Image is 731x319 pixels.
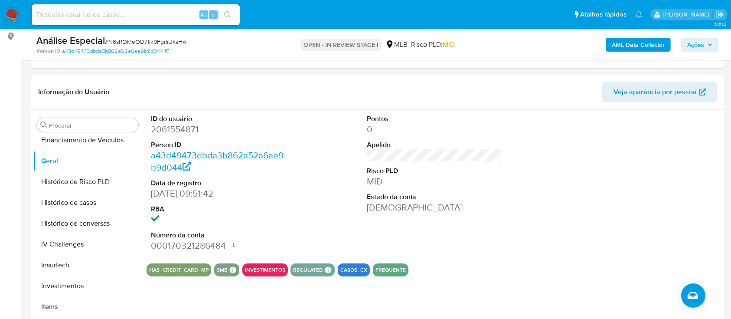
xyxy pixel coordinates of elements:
[606,38,671,52] button: AML Data Collector
[687,38,704,52] span: Ações
[36,33,105,47] b: Análise Especial
[151,204,286,214] dt: RBA
[411,40,455,49] span: Risco PLD:
[151,140,286,150] dt: Person ID
[367,114,502,124] dt: Pontos
[212,10,215,19] span: s
[602,82,717,102] button: Veja aparência por pessoa
[367,123,502,135] dd: 0
[105,37,186,46] span: # N6sRQMeOD71Ik9FgrIiUksHA
[151,178,286,188] dt: Data de registro
[200,10,207,19] span: Alt
[635,11,643,18] a: Notificações
[151,187,286,200] dd: [DATE] 09:51:42
[151,114,286,124] dt: ID do usuário
[38,88,109,96] h1: Informação do Usuário
[33,151,142,171] button: Geral
[33,130,142,151] button: Financiamento de Veículos
[33,192,142,213] button: Histórico de casos
[36,47,60,55] b: Person ID
[40,122,47,128] button: Procurar
[49,122,135,129] input: Procurar
[663,10,712,19] p: laisa.felismino@mercadolivre.com
[33,213,142,234] button: Histórico de conversas
[715,10,724,19] a: Sair
[32,9,240,20] input: Pesquise usuários ou casos...
[33,171,142,192] button: Histórico de Risco PLD
[151,123,286,135] dd: 2061554871
[62,47,169,55] a: a43d49473dbda3b862a52a6ae9b9d044
[385,40,408,49] div: MLB
[714,20,727,27] span: 3.161.2
[300,39,382,51] p: OPEN - IN REVIEW STAGE I
[151,230,286,240] dt: Número da conta
[33,296,142,317] button: Items
[33,234,142,255] button: IV Challenges
[219,9,236,21] button: search-icon
[612,38,665,52] b: AML Data Collector
[367,201,502,214] dd: [DEMOGRAPHIC_DATA]
[151,240,286,252] dd: 000170321286484
[580,10,627,19] span: Atalhos rápidos
[33,255,142,276] button: Insurtech
[367,175,502,187] dd: MID
[151,149,284,174] a: a43d49473dbda3b862a52a6ae9b9d044
[443,39,455,49] span: MID
[367,166,502,176] dt: Risco PLD
[681,38,719,52] button: Ações
[33,276,142,296] button: Investimentos
[367,192,502,202] dt: Estado da conta
[367,140,502,150] dt: Apelido
[614,82,697,102] span: Veja aparência por pessoa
